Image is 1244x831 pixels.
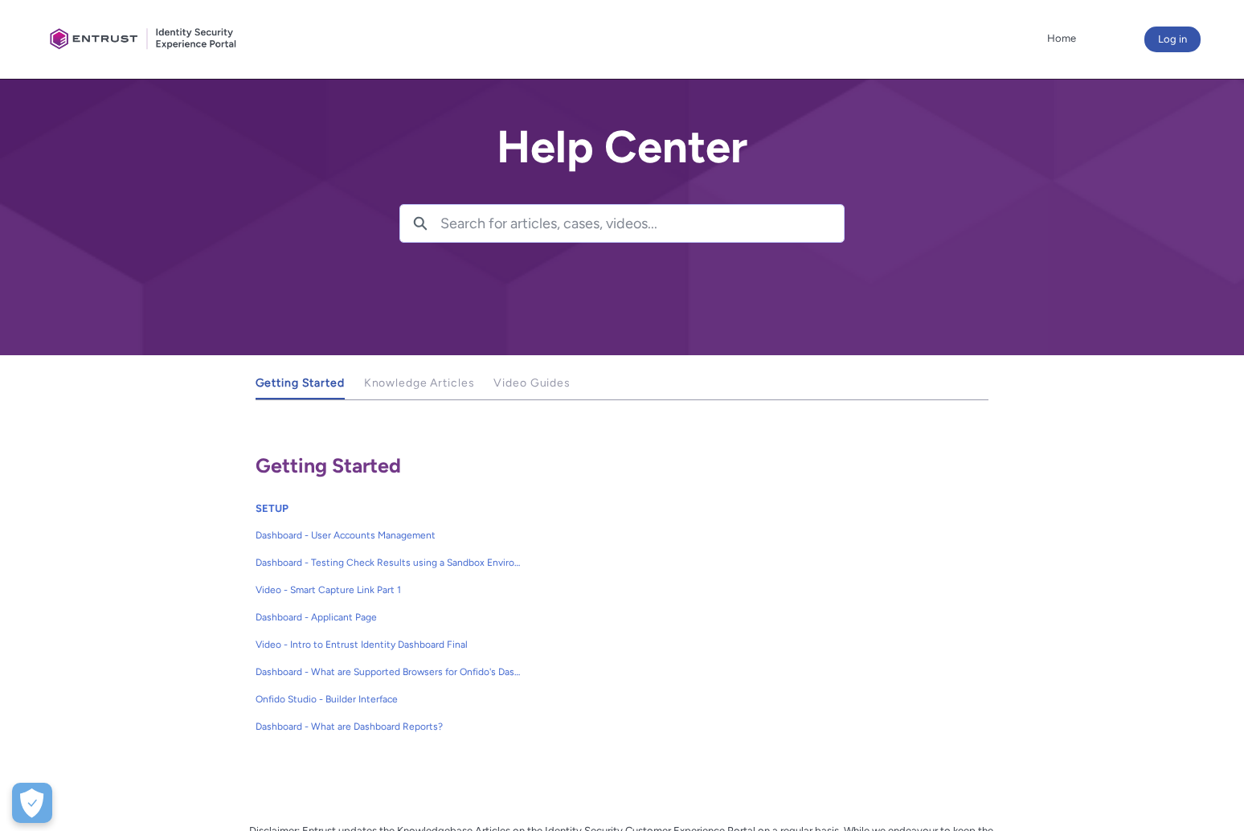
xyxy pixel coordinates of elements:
[12,783,52,823] div: Preferencias de cookies
[1144,27,1201,52] button: Log in
[493,376,571,390] span: Video Guides
[256,368,345,399] a: Getting Started
[12,783,52,823] button: Abrir preferencias
[256,549,522,576] a: Dashboard - Testing Check Results using a Sandbox Environment
[364,376,475,390] span: Knowledge Articles
[256,686,522,713] a: Onfido Studio - Builder Interface
[493,368,571,399] a: Video Guides
[256,522,522,549] a: Dashboard - User Accounts Management
[400,205,440,242] button: Search
[440,205,844,242] input: Search for articles, cases, videos...
[256,713,522,740] a: Dashboard - What are Dashboard Reports?
[256,610,522,624] span: Dashboard - Applicant Page
[256,692,522,706] span: Onfido Studio - Builder Interface
[1043,27,1080,51] a: Home
[399,122,845,172] h2: Help Center
[256,555,522,570] span: Dashboard - Testing Check Results using a Sandbox Environment
[256,631,522,658] a: Video - Intro to Entrust Identity Dashboard Final
[256,453,401,477] span: Getting Started
[256,665,522,679] span: Dashboard - What are Supported Browsers for Onfido's Dashboard
[256,502,288,514] a: SETUP
[256,376,345,390] span: Getting Started
[256,604,522,631] a: Dashboard - Applicant Page
[256,658,522,686] a: Dashboard - What are Supported Browsers for Onfido's Dashboard
[256,583,522,597] span: Video - Smart Capture Link Part 1
[256,576,522,604] a: Video - Smart Capture Link Part 1
[256,719,522,734] span: Dashboard - What are Dashboard Reports?
[256,637,522,652] span: Video - Intro to Entrust Identity Dashboard Final
[256,528,522,542] span: Dashboard - User Accounts Management
[364,368,475,399] a: Knowledge Articles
